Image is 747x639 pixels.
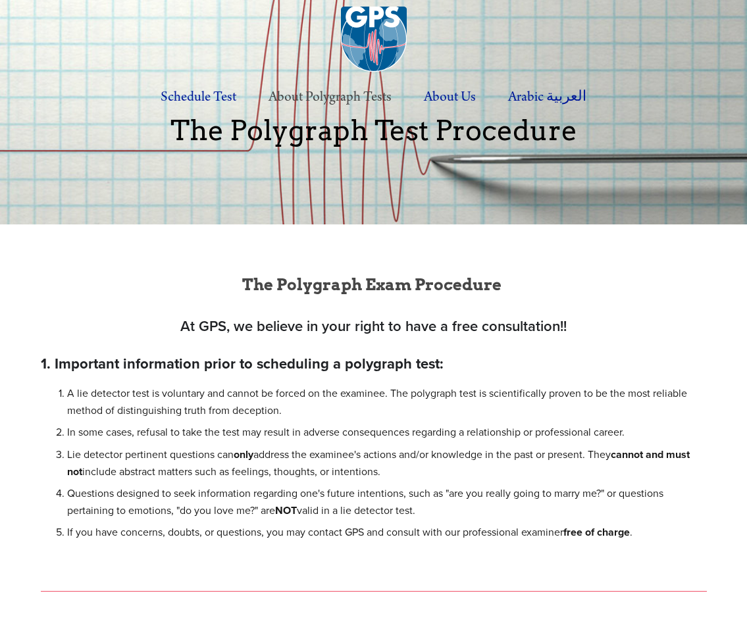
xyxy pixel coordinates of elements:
[146,79,251,115] a: Schedule Test
[494,79,601,115] label: Arabic العربية
[67,524,707,541] p: If you have concerns, doubts, or questions, you may contact GPS and consult with our professional...
[41,353,444,374] strong: 1. Important information prior to scheduling a polygraph test:
[254,79,407,115] label: About Polygraph Tests
[341,7,407,72] img: Global Polygraph & Security
[409,79,490,115] label: About Us
[67,485,707,519] p: Questions designed to seek information regarding one's future intentions, such as "are you really...
[67,447,692,479] strong: cannot and must not
[67,446,707,480] p: Lie detector pertinent questions can address the examinee's actions and/or knowledge in the past ...
[234,447,253,462] strong: only
[67,385,707,419] p: A lie detector test is voluntary and cannot be forced on the examinee. The polygraph test is scie...
[41,115,707,145] p: The Polygraph Test Procedure
[41,315,707,337] h3: At GPS, we believe in your right to have a free consultation!!
[67,424,707,441] p: In some cases, refusal to take the test may result in adverse consequences regarding a relationsh...
[275,503,297,518] strong: NOT
[242,275,502,294] strong: The Polygraph Exam Procedure
[563,524,630,540] strong: free of charge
